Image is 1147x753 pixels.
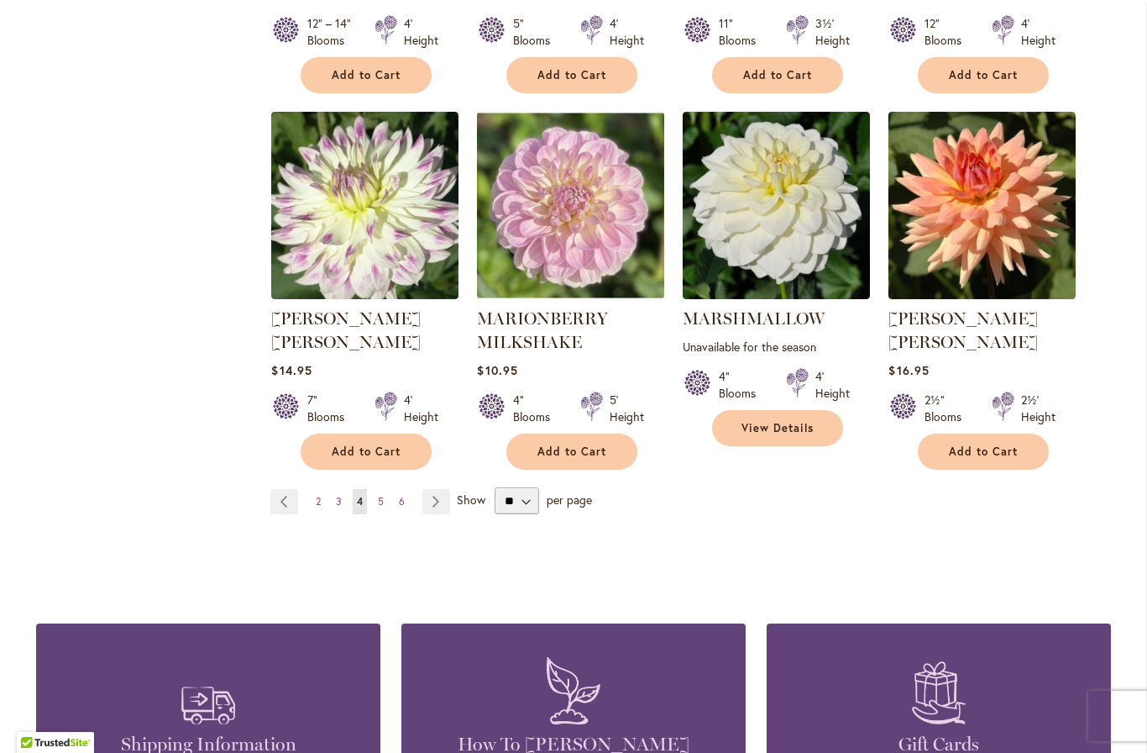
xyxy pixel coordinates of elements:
div: 11" Blooms [719,15,766,49]
button: Add to Cart [301,57,432,93]
span: Add to Cart [949,68,1018,82]
a: 3 [332,489,346,514]
iframe: Launch Accessibility Center [13,693,60,740]
div: 2½' Height [1021,392,1055,425]
span: Add to Cart [537,445,606,459]
button: Add to Cart [506,434,637,470]
a: MARSHMALLOW [683,308,825,329]
div: 2½" Blooms [924,392,972,425]
a: MARIONBERRY MILKSHAKE [477,308,608,352]
a: [PERSON_NAME] [PERSON_NAME] [888,308,1038,352]
button: Add to Cart [712,57,843,93]
span: 6 [399,495,405,508]
a: MARIONBERRY MILKSHAKE [477,287,664,303]
a: 6 [395,489,409,514]
span: 5 [378,495,384,508]
a: MARSHMALLOW [683,287,870,303]
img: MARGARET ELLEN [271,112,458,299]
span: Add to Cart [332,445,401,459]
span: Add to Cart [743,68,812,82]
img: MARSHMALLOW [683,112,870,299]
button: Add to Cart [918,57,1049,93]
span: $16.95 [888,362,929,378]
span: Add to Cart [332,68,401,82]
div: 3½' Height [815,15,850,49]
span: $10.95 [477,362,517,378]
a: MARGARET ELLEN [271,287,458,303]
a: 2 [312,489,325,514]
a: MARY JO [888,287,1076,303]
div: 4' Height [610,15,644,49]
a: View Details [712,410,843,446]
div: 4' Height [1021,15,1055,49]
button: Add to Cart [301,434,432,470]
button: Add to Cart [506,57,637,93]
div: 12" Blooms [924,15,972,49]
span: Show [457,492,485,508]
span: $14.95 [271,362,312,378]
img: MARY JO [888,112,1076,299]
span: per page [547,492,592,508]
div: 12" – 14" Blooms [307,15,354,49]
p: Unavailable for the season [683,339,870,355]
span: View Details [741,421,814,435]
div: 4' Height [815,368,850,402]
span: 4 [357,495,363,508]
div: 5' Height [610,392,644,425]
span: 2 [316,495,321,508]
div: 4" Blooms [513,392,560,425]
span: 3 [336,495,342,508]
div: 4' Height [404,15,438,49]
div: 4" Blooms [719,368,766,402]
div: 7" Blooms [307,392,354,425]
div: 4' Height [404,392,438,425]
span: Add to Cart [949,445,1018,459]
a: 5 [374,489,388,514]
button: Add to Cart [918,434,1049,470]
div: 5" Blooms [513,15,560,49]
a: [PERSON_NAME] [PERSON_NAME] [271,308,421,352]
img: MARIONBERRY MILKSHAKE [477,112,664,299]
span: Add to Cart [537,68,606,82]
